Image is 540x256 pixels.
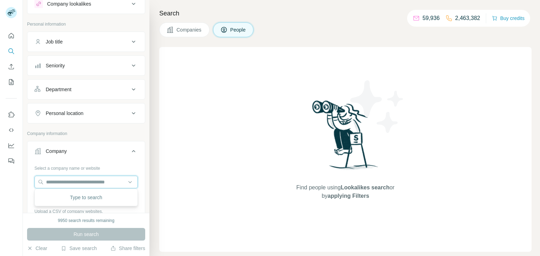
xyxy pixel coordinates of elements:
[34,208,138,215] p: Upload a CSV of company websites.
[36,190,136,204] div: Type to search
[176,26,202,33] span: Companies
[423,14,440,22] p: 59,936
[455,14,480,22] p: 2,463,382
[328,193,369,199] span: applying Filters
[27,21,145,27] p: Personal information
[6,60,17,73] button: Enrich CSV
[492,13,525,23] button: Buy credits
[27,105,145,122] button: Personal location
[46,148,67,155] div: Company
[159,8,532,18] h4: Search
[6,155,17,167] button: Feedback
[341,184,390,190] span: Lookalikes search
[346,75,409,138] img: Surfe Illustration - Stars
[46,38,63,45] div: Job title
[47,0,91,7] div: Company lookalikes
[27,33,145,50] button: Job title
[46,62,65,69] div: Seniority
[289,183,401,200] span: Find people using or by
[46,86,71,93] div: Department
[6,29,17,42] button: Quick start
[6,76,17,88] button: My lists
[27,143,145,162] button: Company
[34,162,138,171] div: Select a company name or website
[27,245,47,252] button: Clear
[110,245,145,252] button: Share filters
[6,45,17,58] button: Search
[6,139,17,152] button: Dashboard
[230,26,246,33] span: People
[27,57,145,74] button: Seniority
[6,108,17,121] button: Use Surfe on LinkedIn
[27,81,145,98] button: Department
[61,245,97,252] button: Save search
[27,130,145,137] p: Company information
[46,110,83,117] div: Personal location
[58,217,115,224] div: 9950 search results remaining
[6,124,17,136] button: Use Surfe API
[309,99,382,177] img: Surfe Illustration - Woman searching with binoculars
